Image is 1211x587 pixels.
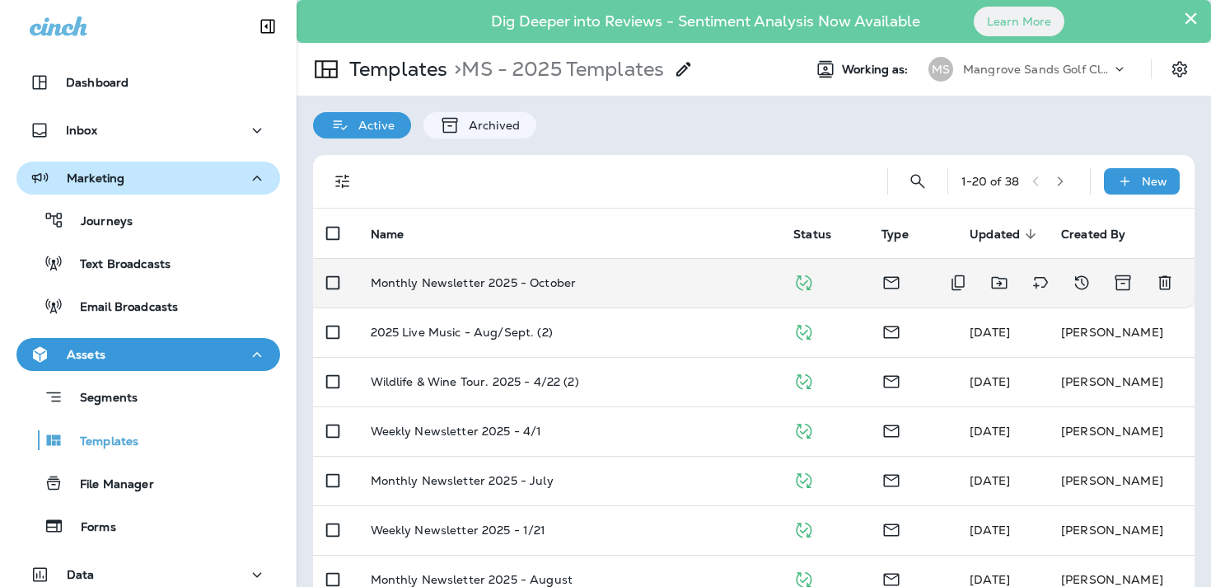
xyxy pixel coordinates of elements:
[16,203,280,237] button: Journeys
[371,326,553,339] p: 2025 Live Music - Aug/Sept. (2)
[793,227,853,242] span: Status
[443,19,968,24] p: Dig Deeper into Reviews - Sentiment Analysis Now Available
[350,119,395,132] p: Active
[63,257,171,273] p: Text Broadcasts
[64,214,133,230] p: Journeys
[793,521,814,536] span: Published
[371,474,554,487] p: Monthly Newsletter 2025 - July
[970,227,1041,242] span: Updated
[1142,175,1167,188] p: New
[326,165,359,198] button: Filters
[1024,266,1057,299] button: Add tags
[793,373,814,387] span: Published
[371,276,577,289] p: Monthly Newsletter 2025 - October
[881,571,901,585] span: Email
[970,572,1010,587] span: Mikayla Anter
[63,434,138,450] p: Templates
[1048,357,1195,406] td: [PERSON_NAME]
[66,76,129,89] p: Dashboard
[63,477,154,493] p: File Manager
[16,289,280,323] button: Email Broadcasts
[371,227,426,242] span: Name
[970,228,1020,242] span: Updated
[66,124,97,137] p: Inbox
[881,521,901,536] span: Email
[983,266,1016,299] button: Move to folder
[1048,456,1195,505] td: [PERSON_NAME]
[1048,505,1195,555] td: [PERSON_NAME]
[67,348,105,361] p: Assets
[1165,54,1195,84] button: Settings
[881,472,901,486] span: Email
[963,63,1111,76] p: Mangrove Sands Golf Club
[901,165,934,198] button: Search Templates
[970,523,1010,538] span: Mikayla Anter
[371,524,546,537] p: Weekly Newsletter 2025 - 1/21
[793,571,814,585] span: Published
[447,57,664,82] p: MS - 2025 Templates
[16,338,280,371] button: Assets
[64,520,116,536] p: Forms
[1148,266,1181,299] button: Delete
[16,114,280,147] button: Inbox
[1106,266,1140,299] button: Archive
[970,325,1010,340] span: Mikayla Anter
[16,66,280,99] button: Dashboard
[1065,266,1098,299] button: View Changelog
[881,227,930,242] span: Type
[67,568,95,581] p: Data
[1061,228,1125,242] span: Created By
[16,466,280,500] button: File Manager
[371,228,404,242] span: Name
[793,228,831,242] span: Status
[16,509,280,543] button: Forms
[371,573,573,586] p: Monthly Newsletter 2025 - August
[245,10,291,43] button: Collapse Sidebar
[16,423,280,458] button: Templates
[371,425,542,438] p: Weekly Newsletter 2025 - 4/1
[970,374,1010,389] span: Mikayla Anter
[842,63,912,77] span: Working as:
[16,246,280,280] button: Text Broadcasts
[461,119,520,132] p: Archived
[974,7,1064,36] button: Learn More
[970,473,1010,488] span: Mikayla Anter
[881,373,901,387] span: Email
[928,57,953,82] div: MS
[970,424,1010,439] span: Mikayla Anter
[16,379,280,415] button: Segments
[1061,227,1147,242] span: Created By
[942,266,975,299] button: Duplicate
[793,274,814,289] span: Published
[16,162,280,195] button: Marketing
[1048,406,1195,456] td: [PERSON_NAME]
[63,391,138,407] p: Segments
[67,171,124,185] p: Marketing
[371,375,579,388] p: Wildlife & Wine Tour. 2025 - 4/22 (2)
[961,175,1019,188] div: 1 - 20 of 38
[343,57,447,82] p: Templates
[1048,308,1195,357] td: [PERSON_NAME]
[1183,5,1199,31] button: Close
[881,228,909,242] span: Type
[793,323,814,338] span: Published
[881,422,901,437] span: Email
[63,300,178,316] p: Email Broadcasts
[881,323,901,338] span: Email
[793,422,814,437] span: Published
[881,274,901,289] span: Email
[793,472,814,486] span: Published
